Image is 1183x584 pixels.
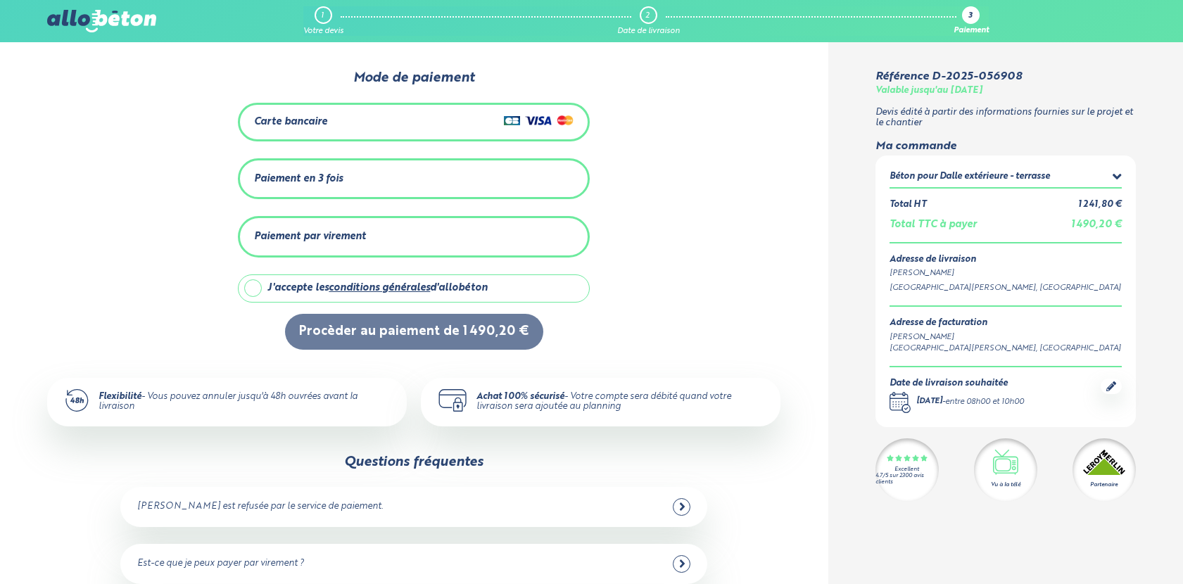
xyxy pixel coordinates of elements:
[894,466,919,473] div: Excellent
[254,116,327,128] div: Carte bancaire
[267,282,488,294] div: J'accepte les d'allobéton
[47,10,156,32] img: allobéton
[476,392,564,401] strong: Achat 100% sécurisé
[890,318,1121,329] div: Adresse de facturation
[968,12,973,21] div: 3
[890,200,926,210] div: Total HT
[890,219,977,231] div: Total TTC à payer
[504,112,574,129] img: Cartes de crédit
[954,6,989,36] a: 3 Paiement
[875,86,982,96] div: Valable jusqu'au [DATE]
[344,455,483,470] div: Questions fréquentes
[645,11,650,20] div: 2
[875,70,1022,83] div: Référence D-2025-056908
[254,231,366,243] div: Paiement par virement
[1078,200,1122,210] div: 1 241,80 €
[890,172,1050,182] div: Béton pour Dalle extérieure - terrasse
[890,331,1121,343] div: [PERSON_NAME]
[916,396,1024,408] div: -
[617,6,680,36] a: 2 Date de livraison
[875,473,939,485] div: 4.7/5 sur 2300 avis clients
[890,255,1122,265] div: Adresse de livraison
[954,27,989,36] div: Paiement
[194,70,634,86] div: Mode de paiement
[1071,220,1122,229] span: 1 490,20 €
[890,170,1122,187] summary: Béton pour Dalle extérieure - terrasse
[254,173,343,185] div: Paiement en 3 fois
[137,502,383,512] div: [PERSON_NAME] est refusée par le service de paiement.
[916,396,942,408] div: [DATE]
[1058,529,1168,569] iframe: Help widget launcher
[137,559,304,569] div: Est-ce que je peux payer par virement ?
[99,392,141,401] strong: Flexibilité
[329,283,430,293] a: conditions générales
[285,314,543,350] button: Procèder au paiement de 1 490,20 €
[99,392,390,412] div: - Vous pouvez annuler jusqu'à 48h ouvrées avant la livraison
[617,27,680,36] div: Date de livraison
[890,282,1122,294] div: [GEOGRAPHIC_DATA][PERSON_NAME], [GEOGRAPHIC_DATA]
[890,343,1121,355] div: [GEOGRAPHIC_DATA][PERSON_NAME], [GEOGRAPHIC_DATA]
[476,392,764,412] div: - Votre compte sera débité quand votre livraison sera ajoutée au planning
[890,379,1024,389] div: Date de livraison souhaitée
[303,6,343,36] a: 1 Votre devis
[890,267,1122,279] div: [PERSON_NAME]
[875,108,1136,128] p: Devis édité à partir des informations fournies sur le projet et le chantier
[875,140,1136,153] div: Ma commande
[303,27,343,36] div: Votre devis
[991,481,1020,489] div: Vu à la télé
[321,11,324,20] div: 1
[1090,481,1118,489] div: Partenaire
[945,396,1024,408] div: entre 08h00 et 10h00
